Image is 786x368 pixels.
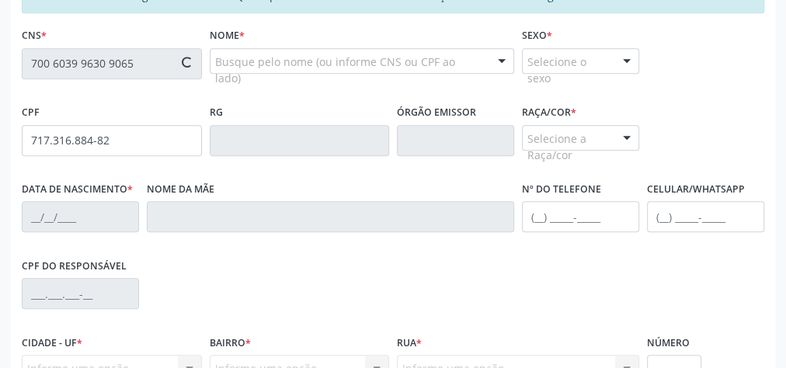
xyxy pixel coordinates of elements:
label: Sexo [522,24,552,48]
label: Raça/cor [522,101,576,125]
span: Selecione o sexo [527,54,607,86]
label: Data de nascimento [22,178,133,202]
label: Rua [397,331,422,355]
label: Celular/WhatsApp [647,178,745,202]
label: CPF [22,101,40,125]
span: Selecione a Raça/cor [527,130,607,163]
label: Órgão emissor [397,101,476,125]
input: __/__/____ [22,201,139,232]
label: CNS [22,24,47,48]
label: CPF do responsável [22,254,127,278]
label: Nº do Telefone [522,178,601,202]
input: ___.___.___-__ [22,278,139,309]
span: Busque pelo nome (ou informe CNS ou CPF ao lado) [215,54,483,86]
label: Número [647,331,690,355]
label: Nome [210,24,245,48]
input: (__) _____-_____ [647,201,764,232]
label: Nome da mãe [147,178,214,202]
label: RG [210,101,223,125]
label: Bairro [210,331,251,355]
input: (__) _____-_____ [522,201,639,232]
